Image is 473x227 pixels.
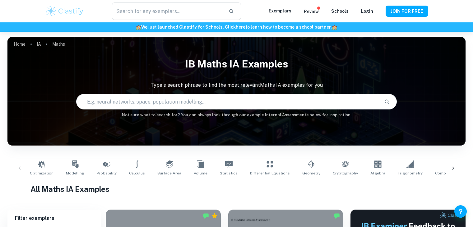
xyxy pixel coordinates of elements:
h6: We just launched Clastify for Schools. Click to learn how to become a school partner. [1,24,472,30]
p: Exemplars [269,7,291,14]
span: 🏫 [332,25,337,30]
span: Optimization [30,170,53,176]
a: here [236,25,245,30]
p: Maths [52,41,65,48]
img: Marked [203,213,209,219]
button: JOIN FOR FREE [386,6,428,17]
a: Schools [331,9,349,14]
button: Search [382,96,392,107]
span: Calculus [129,170,145,176]
p: Type a search phrase to find the most relevant Maths IA examples for you [7,81,466,89]
h1: All Maths IA Examples [30,183,443,195]
a: Home [14,40,26,49]
h6: Filter exemplars [7,210,101,227]
img: Clastify logo [45,5,85,17]
p: Review [304,8,319,15]
span: Volume [194,170,207,176]
span: 🏫 [136,25,141,30]
button: Help and Feedback [454,205,467,218]
span: Complex Numbers [435,170,469,176]
span: Modelling [66,170,84,176]
span: Geometry [302,170,320,176]
a: IA [37,40,41,49]
a: Login [361,9,373,14]
h6: Not sure what to search for? You can always look through our example Internal Assessments below f... [7,112,466,118]
span: Differential Equations [250,170,290,176]
input: E.g. neural networks, space, population modelling... [77,93,379,110]
div: Premium [211,213,218,219]
span: Cryptography [333,170,358,176]
span: Statistics [220,170,238,176]
span: Algebra [370,170,385,176]
span: Surface Area [157,170,181,176]
span: Trigonometry [398,170,423,176]
span: Probability [97,170,117,176]
img: Marked [334,213,340,219]
input: Search for any exemplars... [112,2,223,20]
h1: IB Maths IA examples [7,54,466,74]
